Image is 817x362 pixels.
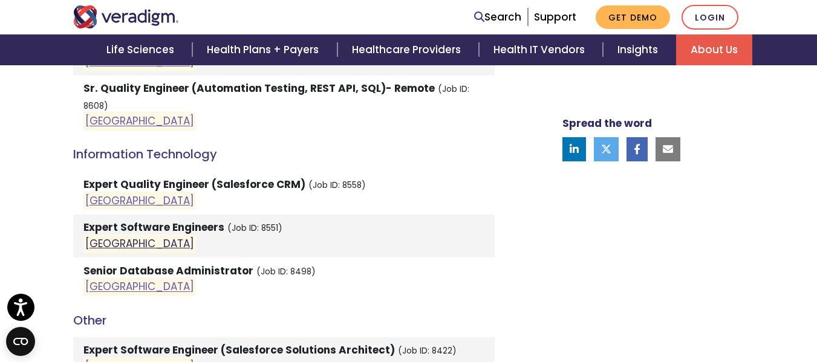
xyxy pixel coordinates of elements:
a: [GEOGRAPHIC_DATA] [85,236,194,251]
a: [GEOGRAPHIC_DATA] [85,193,194,208]
a: [GEOGRAPHIC_DATA] [85,114,194,129]
small: (Job ID: 8558) [308,179,366,191]
a: Insights [603,34,676,65]
a: Login [682,5,738,30]
a: Life Sciences [92,34,192,65]
strong: Sr. Quality Engineer (Automation Testing, REST API, SQL)- Remote [83,81,435,95]
strong: Expert Software Engineer (Salesforce Solutions Architect) [83,343,395,357]
strong: Senior Database Administrator [83,263,253,278]
a: Search [474,9,521,25]
a: About Us [676,34,752,65]
a: Healthcare Providers [337,34,479,65]
a: Health Plans + Payers [192,34,337,65]
small: (Job ID: 8498) [256,266,316,277]
strong: Expert Quality Engineer (Salesforce CRM) [83,177,305,192]
strong: Expert Software Engineers [83,220,224,234]
small: (Job ID: 8551) [227,222,282,234]
h4: Other [73,313,495,328]
h4: Information Technology [73,147,495,161]
small: (Job ID: 8422) [398,345,457,357]
strong: Spread the word [562,116,652,131]
a: Get Demo [596,5,670,29]
a: Health IT Vendors [479,34,603,65]
img: Veradigm logo [73,5,179,28]
button: Open CMP widget [6,327,35,356]
a: [GEOGRAPHIC_DATA] [85,280,194,294]
a: Support [534,10,576,24]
